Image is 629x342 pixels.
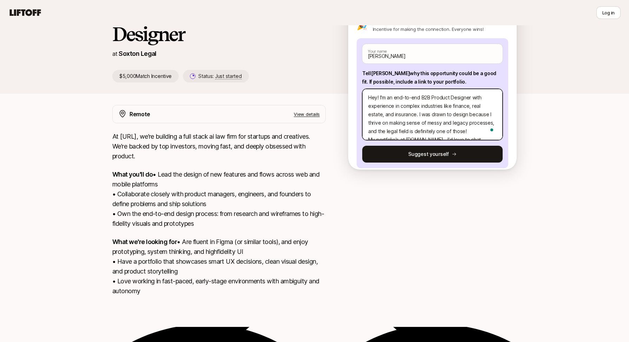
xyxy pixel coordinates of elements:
[112,132,326,161] p: At [URL], we’re building a full stack ai law firm for startups and creatives. We’re backed by top...
[112,2,326,45] h1: Founding Product Designer
[215,73,242,79] span: Just started
[198,72,241,80] p: Status:
[357,21,367,30] p: 🎉
[119,49,157,59] p: Soxton Legal
[130,110,150,119] p: Remote
[362,89,503,140] textarea: To enrich screen reader interactions, please activate Accessibility in Grammarly extension settings
[112,171,153,178] strong: What you'll do
[112,49,117,58] p: at
[112,170,326,229] p: • Lead the design of new features and flows across web and mobile platforms • Collaborate closely...
[112,238,177,245] strong: What we're looking for
[112,70,179,83] p: $5,000 Match Incentive
[373,19,508,33] p: If you get hired, [PERSON_NAME] will receive the Match Incentive for making the connection. Every...
[112,237,326,296] p: • Are fluent in Figma (or similar tools), and enjoy prototyping, system thinking, and highfidelit...
[362,146,503,163] button: Suggest yourself
[294,111,320,118] p: View details
[596,6,621,19] button: Log in
[362,69,503,86] p: Tell [PERSON_NAME] why this opportunity could be a good fit . If possible, include a link to your...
